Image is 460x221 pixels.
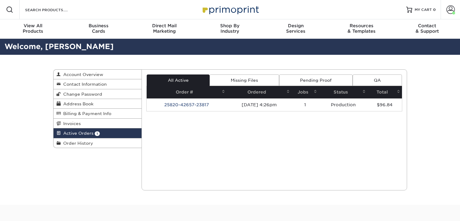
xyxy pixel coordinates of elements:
[54,99,142,109] a: Address Book
[415,7,432,12] span: MY CART
[132,19,197,39] a: Direct MailMarketing
[54,128,142,138] a: Active Orders 1
[394,23,460,28] span: Contact
[210,74,279,86] a: Missing Files
[66,19,131,39] a: BusinessCards
[54,70,142,79] a: Account Overview
[319,98,367,111] td: Production
[54,109,142,118] a: Billing & Payment Info
[319,86,367,98] th: Status
[292,86,319,98] th: Jobs
[394,23,460,34] div: & Support
[353,74,402,86] a: QA
[147,74,210,86] a: All Active
[147,98,227,111] td: 25820-42657-23817
[54,119,142,128] a: Invoices
[61,131,93,136] span: Active Orders
[433,8,436,12] span: 0
[197,23,263,34] div: Industry
[24,6,83,13] input: SEARCH PRODUCTS.....
[54,79,142,89] a: Contact Information
[54,89,142,99] a: Change Password
[61,111,111,116] span: Billing & Payment Info
[263,23,328,34] div: Services
[61,101,93,106] span: Address Book
[263,23,328,28] span: Design
[279,74,353,86] a: Pending Proof
[147,86,227,98] th: Order #
[66,23,131,34] div: Cards
[197,23,263,28] span: Shop By
[54,138,142,148] a: Order History
[61,141,93,146] span: Order History
[197,19,263,39] a: Shop ByIndustry
[328,19,394,39] a: Resources& Templates
[227,86,292,98] th: Ordered
[367,86,402,98] th: Total
[328,23,394,28] span: Resources
[61,72,103,77] span: Account Overview
[227,98,292,111] td: [DATE] 4:26pm
[61,92,102,97] span: Change Password
[263,19,328,39] a: DesignServices
[328,23,394,34] div: & Templates
[200,3,260,16] img: Primoprint
[61,82,107,87] span: Contact Information
[66,23,131,28] span: Business
[61,121,81,126] span: Invoices
[367,98,402,111] td: $96.84
[95,131,100,136] span: 1
[132,23,197,34] div: Marketing
[292,98,319,111] td: 1
[394,19,460,39] a: Contact& Support
[132,23,197,28] span: Direct Mail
